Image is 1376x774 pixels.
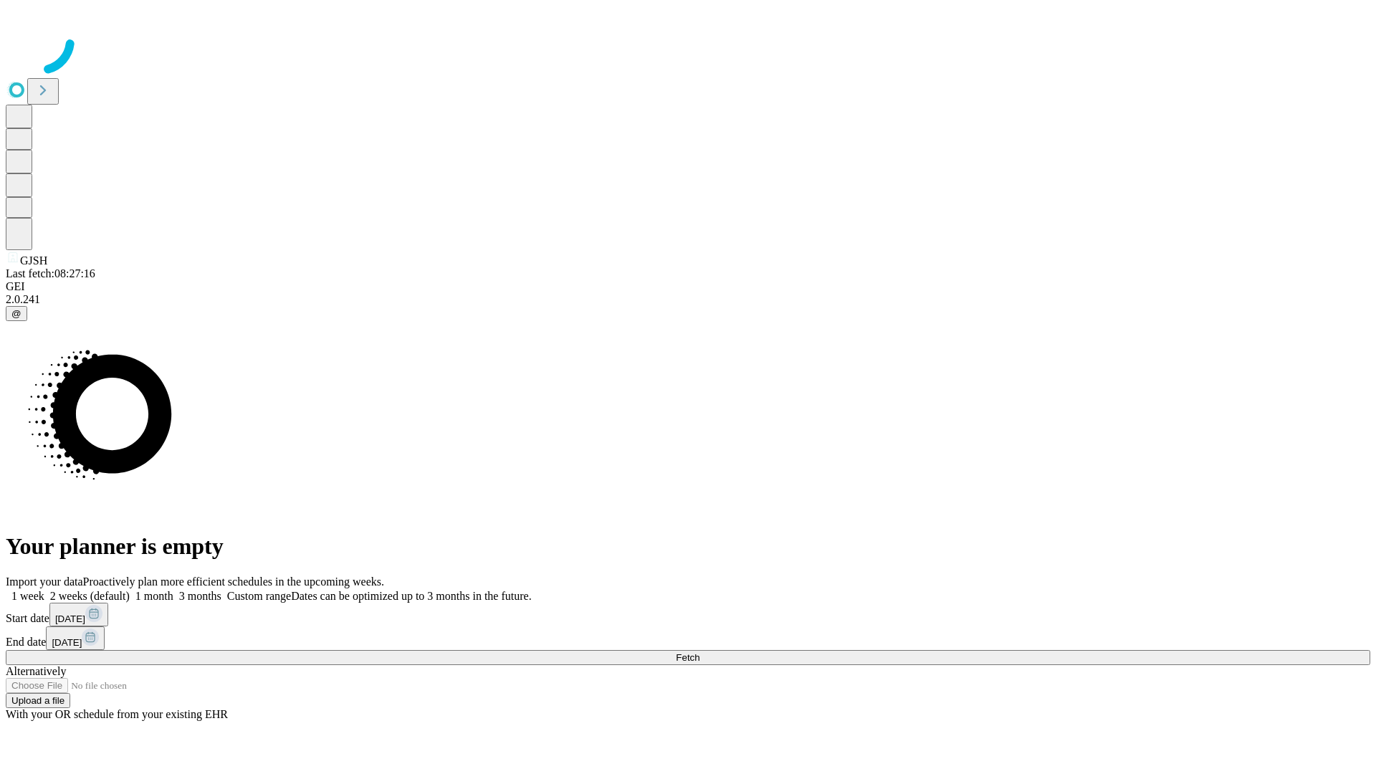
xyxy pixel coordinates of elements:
[179,590,221,602] span: 3 months
[11,590,44,602] span: 1 week
[6,626,1370,650] div: End date
[6,575,83,588] span: Import your data
[6,533,1370,560] h1: Your planner is empty
[6,293,1370,306] div: 2.0.241
[6,603,1370,626] div: Start date
[6,708,228,720] span: With your OR schedule from your existing EHR
[50,590,130,602] span: 2 weeks (default)
[6,306,27,321] button: @
[6,267,95,279] span: Last fetch: 08:27:16
[6,693,70,708] button: Upload a file
[6,650,1370,665] button: Fetch
[291,590,531,602] span: Dates can be optimized up to 3 months in the future.
[83,575,384,588] span: Proactively plan more efficient schedules in the upcoming weeks.
[55,613,85,624] span: [DATE]
[135,590,173,602] span: 1 month
[11,308,21,319] span: @
[46,626,105,650] button: [DATE]
[227,590,291,602] span: Custom range
[52,637,82,648] span: [DATE]
[676,652,699,663] span: Fetch
[6,280,1370,293] div: GEI
[20,254,47,267] span: GJSH
[6,665,66,677] span: Alternatively
[49,603,108,626] button: [DATE]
